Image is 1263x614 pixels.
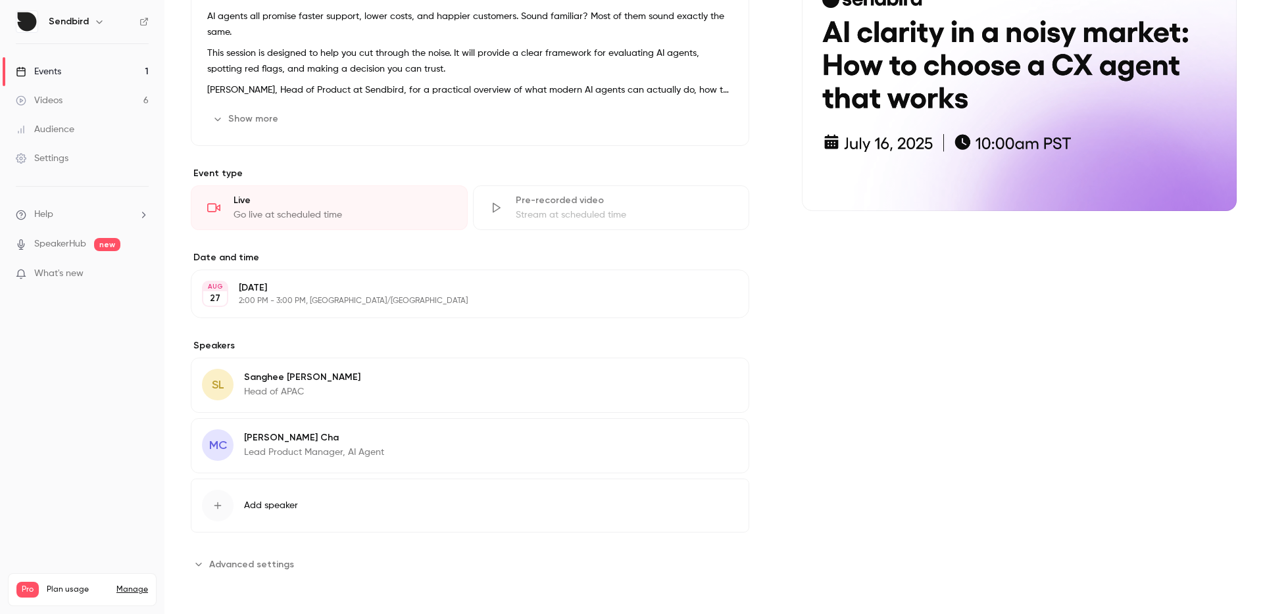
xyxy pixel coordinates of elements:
div: Pre-recorded videoStream at scheduled time [473,185,750,230]
p: This session is designed to help you cut through the noise. It will provide a clear framework for... [207,45,733,77]
span: Plan usage [47,584,109,595]
div: MC[PERSON_NAME] ChaLead Product Manager, AI Agent [191,418,749,473]
label: Speakers [191,339,749,352]
button: Advanced settings [191,554,302,575]
div: Live [234,194,451,207]
p: [PERSON_NAME], Head of Product at Sendbird, for a practical overview of what modern AI agents can... [207,82,733,98]
p: 2:00 PM - 3:00 PM, [GEOGRAPHIC_DATA]/[GEOGRAPHIC_DATA] [239,296,680,306]
iframe: Noticeable Trigger [133,268,149,280]
button: Add speaker [191,479,749,532]
span: new [94,238,120,251]
section: Advanced settings [191,554,749,575]
div: Events [16,65,61,78]
label: Date and time [191,251,749,264]
div: LiveGo live at scheduled time [191,185,468,230]
div: Settings [16,152,68,165]
p: [DATE] [239,281,680,295]
span: Add speaker [244,499,298,512]
p: Sanghee [PERSON_NAME] [244,371,360,384]
button: Show more [207,108,286,130]
p: Lead Product Manager, AI Agent [244,446,384,459]
div: Audience [16,123,74,136]
p: AI agents all promise faster support, lower costs, and happier customers. Sound familiar? Most of... [207,9,733,40]
span: Help [34,208,53,222]
p: [PERSON_NAME] Cha [244,431,384,444]
span: What's new [34,267,84,281]
a: SpeakerHub [34,237,86,251]
img: Sendbird [16,11,37,32]
p: Event type [191,167,749,180]
span: MC [209,437,227,454]
span: Advanced settings [209,557,294,571]
li: help-dropdown-opener [16,208,149,222]
span: SL [212,376,224,394]
h6: Sendbird [49,15,89,28]
p: 27 [210,292,220,305]
div: Go live at scheduled time [234,208,451,222]
p: Head of APAC [244,385,360,398]
div: Stream at scheduled time [516,208,733,222]
div: Pre-recorded video [516,194,733,207]
div: Videos [16,94,62,107]
div: AUG [203,282,227,291]
div: SLSanghee [PERSON_NAME]Head of APAC [191,358,749,413]
span: Pro [16,582,39,598]
a: Manage [116,584,148,595]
